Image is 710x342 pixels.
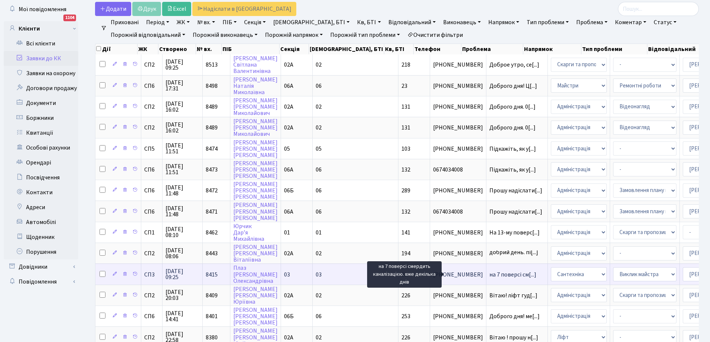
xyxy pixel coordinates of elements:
[316,228,322,237] span: 01
[270,16,353,29] a: [DEMOGRAPHIC_DATA], БТІ
[206,312,218,320] span: 8401
[284,61,293,69] span: 02А
[4,259,78,274] a: Довідники
[233,180,278,201] a: [PERSON_NAME][PERSON_NAME][PERSON_NAME]
[233,285,278,306] a: [PERSON_NAME][PERSON_NAME]Юріївна
[144,167,159,173] span: СП6
[144,335,159,341] span: СП2
[284,228,290,237] span: 01
[165,122,199,134] span: [DATE] 16:02
[284,333,293,342] span: 02А
[108,16,142,29] a: Приховані
[144,188,159,194] span: СП6
[144,209,159,215] span: СП6
[206,249,218,258] span: 8443
[327,29,403,41] a: Порожній тип проблеми
[233,222,264,243] a: ЮрчикДар’яМихайлівна
[433,62,483,68] span: [PHONE_NUMBER]
[401,166,410,174] span: 132
[618,2,699,16] input: Пошук...
[63,15,76,21] div: 1104
[4,21,78,36] a: Клієнти
[433,272,483,278] span: [PHONE_NUMBER]
[433,146,483,152] span: [PHONE_NUMBER]
[316,249,322,258] span: 02
[440,16,484,29] a: Виконавець
[384,44,414,54] th: Кв, БТІ
[651,16,679,29] a: Статус
[165,205,199,217] span: [DATE] 11:48
[401,208,410,216] span: 132
[523,44,581,54] th: Напрямок
[489,166,536,174] span: Підкажіть, як у[...]
[165,268,199,280] span: [DATE] 09:25
[206,166,218,174] span: 8473
[489,103,536,111] span: Доброго дня. 0[...]
[284,166,293,174] span: 06А
[316,166,322,174] span: 06
[284,124,293,132] span: 02А
[144,230,159,236] span: СП1
[165,226,199,238] span: [DATE] 08:10
[4,111,78,125] a: Боржники
[95,44,138,54] th: Дії
[233,264,278,285] a: Плаз[PERSON_NAME]Олександрівна
[433,188,483,194] span: [PHONE_NUMBER]
[222,44,280,54] th: ПІБ
[233,54,278,75] a: [PERSON_NAME]СвітланаВалентинівна
[612,16,649,29] a: Коментар
[433,250,483,256] span: [PHONE_NUMBER]
[206,208,218,216] span: 8471
[4,274,78,289] a: Повідомлення
[316,333,322,342] span: 02
[165,185,199,196] span: [DATE] 11:48
[401,333,410,342] span: 226
[316,271,322,279] span: 03
[433,293,483,298] span: [PHONE_NUMBER]
[108,29,188,41] a: Порожній відповідальний
[4,215,78,230] a: Автомобілі
[316,186,322,195] span: 06
[414,44,461,54] th: Телефон
[4,81,78,96] a: Договори продажу
[489,312,540,320] span: Доброго дня! ме[...]
[461,44,523,54] th: Проблема
[4,140,78,155] a: Особові рахунки
[174,16,193,29] a: ЖК
[233,243,278,264] a: [PERSON_NAME][PERSON_NAME]Віталіївна
[233,306,278,327] a: [PERSON_NAME][PERSON_NAME][PERSON_NAME]
[165,101,199,113] span: [DATE] 16:02
[401,249,410,258] span: 194
[4,96,78,111] a: Документи
[220,16,240,29] a: ПІБ
[162,2,191,16] a: Excel
[4,200,78,215] a: Адреси
[433,167,483,173] span: 0674034008
[4,230,78,244] a: Щоденник
[367,261,442,288] div: на 7 поверсі смердить каналізацією. вже декілька днів
[401,145,410,153] span: 103
[401,228,410,237] span: 141
[284,208,293,216] span: 06А
[4,125,78,140] a: Квитанції
[206,291,218,300] span: 8409
[4,185,78,200] a: Контакти
[316,145,322,153] span: 05
[233,96,278,117] a: [PERSON_NAME][PERSON_NAME]Миколайович
[144,62,159,68] span: СП2
[489,291,537,300] span: Вітаю! ліфт гуд[...]
[316,291,322,300] span: 02
[233,159,278,180] a: [PERSON_NAME][PERSON_NAME][PERSON_NAME]
[165,80,199,92] span: [DATE] 17:31
[4,244,78,259] a: Порушення
[165,143,199,154] span: [DATE] 11:51
[316,61,322,69] span: 02
[485,16,522,29] a: Напрямок
[284,145,290,153] span: 05
[489,248,538,256] span: добрий день. пі[...]
[95,2,131,16] a: Додати
[284,249,293,258] span: 02А
[241,16,269,29] a: Секція
[524,16,572,29] a: Тип проблеми
[433,209,483,215] span: 0674034008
